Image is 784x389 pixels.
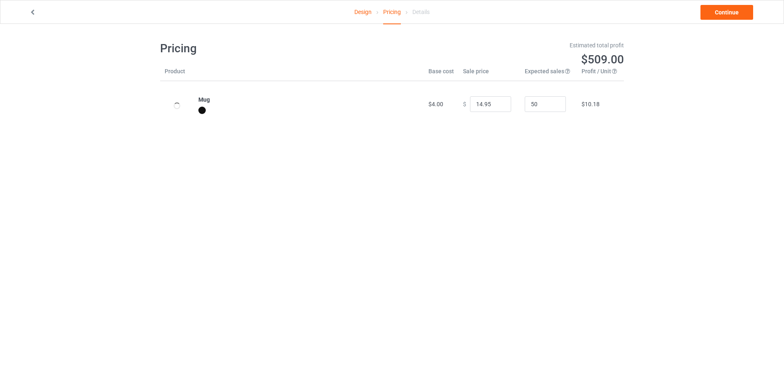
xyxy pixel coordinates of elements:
th: Sale price [458,67,520,81]
th: Base cost [424,67,458,81]
th: Profit / Unit [577,67,624,81]
div: Details [412,0,430,23]
a: Design [354,0,372,23]
span: $4.00 [428,101,443,107]
b: Mug [198,96,210,103]
span: $10.18 [582,101,600,107]
th: Expected sales [520,67,577,81]
div: Pricing [383,0,401,24]
div: Estimated total profit [398,41,624,49]
a: Continue [700,5,753,20]
span: $ [463,101,466,107]
h1: Pricing [160,41,386,56]
span: $509.00 [581,53,624,66]
th: Product [160,67,194,81]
